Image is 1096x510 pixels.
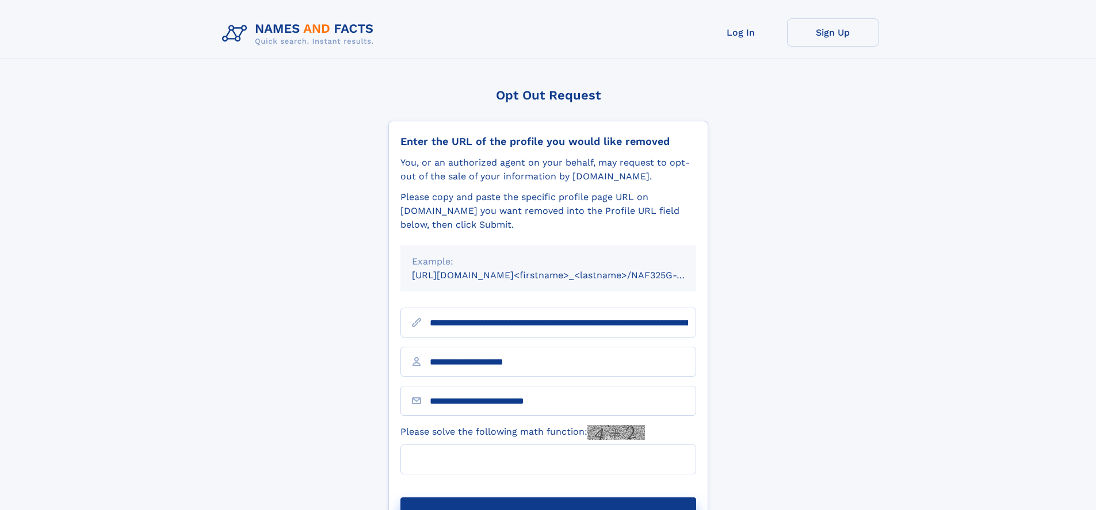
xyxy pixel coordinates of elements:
div: Example: [412,255,685,269]
div: Please copy and paste the specific profile page URL on [DOMAIN_NAME] you want removed into the Pr... [400,190,696,232]
div: You, or an authorized agent on your behalf, may request to opt-out of the sale of your informatio... [400,156,696,183]
div: Enter the URL of the profile you would like removed [400,135,696,148]
label: Please solve the following math function: [400,425,645,440]
a: Sign Up [787,18,879,47]
a: Log In [695,18,787,47]
div: Opt Out Request [388,88,708,102]
img: Logo Names and Facts [217,18,383,49]
small: [URL][DOMAIN_NAME]<firstname>_<lastname>/NAF325G-xxxxxxxx [412,270,718,281]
